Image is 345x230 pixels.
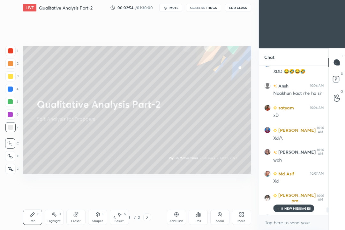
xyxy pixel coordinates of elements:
[225,4,251,11] button: End Class
[273,84,277,88] img: no-rating-badge.077c3623.svg
[30,220,35,223] div: Pen
[277,149,316,156] h6: [PERSON_NAME]
[273,151,277,154] img: no-rating-badge.077c3623.svg
[310,106,324,110] div: 10:06 AM
[5,71,19,81] div: 3
[48,220,61,223] div: Highlight
[264,105,271,111] img: 2e529f86c10a4f418a013bfabff9815a.jpg
[310,84,324,88] div: 10:06 AM
[264,171,271,177] img: 0cc707fddb274221ab7fbf7df370c837.jpg
[273,106,277,110] img: Learner_Badge_beginner_1_8b307cf2a0.svg
[273,112,324,119] div: xD
[39,5,93,11] h4: Qualitative Analysis Part-2
[264,195,271,201] img: 8821ca643e0d4647bb654f7717c988a4.jpg
[277,170,294,177] h6: Md Asif
[59,213,61,216] div: H
[115,220,124,223] div: Select
[5,59,19,69] div: 2
[5,164,19,174] div: Z
[37,213,39,216] div: P
[5,138,19,149] div: C
[237,220,245,223] div: More
[186,4,221,11] button: CLASS SETTINGS
[215,220,224,223] div: Zoom
[273,194,277,198] img: Learner_Badge_beginner_1_8b307cf2a0.svg
[281,206,311,210] p: 8 NEW MESSAGES
[259,66,329,215] div: grid
[5,151,19,161] div: X
[264,149,271,155] img: 45319139bf62494fad9d8da8528dd9c2.jpg
[169,5,178,10] span: mute
[341,89,343,94] p: G
[126,215,132,219] div: 2
[277,214,298,221] h6: Bandana
[273,178,324,185] div: Xd
[277,192,316,204] h6: [PERSON_NAME] pra...
[71,220,81,223] div: Eraser
[273,68,324,75] div: XDD 😂🤣😂🤣
[273,157,324,164] div: wah
[273,172,277,176] img: Learner_Badge_beginner_1_8b307cf2a0.svg
[134,215,136,219] div: /
[277,127,316,134] h6: [PERSON_NAME]
[277,104,294,111] h6: satyam
[264,83,271,89] img: default.png
[5,122,19,132] div: 7
[310,172,324,176] div: 10:07 AM
[341,53,343,58] p: T
[273,205,324,211] div: Point hai sir
[317,126,324,134] div: 10:07 AM
[259,49,280,66] p: Chat
[137,214,141,220] div: 2
[124,213,126,216] div: S
[277,82,289,89] h6: Ansh
[196,220,201,223] div: Poll
[273,90,324,97] div: Naakhun kaat rhe ho sir
[273,135,324,142] div: Xd/\
[5,84,19,94] div: 4
[264,127,271,133] img: 6f075d4a2ae64a62b0d511edeffcea47.jpg
[317,148,324,156] div: 10:07 AM
[273,129,277,132] img: Learner_Badge_beginner_1_8b307cf2a0.svg
[159,4,182,11] button: mute
[5,97,19,107] div: 5
[102,213,104,216] div: L
[5,46,18,56] div: 1
[23,4,36,11] div: LIVE
[341,71,343,76] p: D
[169,220,184,223] div: Add Slide
[92,220,103,223] div: Shapes
[317,194,324,202] div: 10:07 AM
[5,109,19,120] div: 6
